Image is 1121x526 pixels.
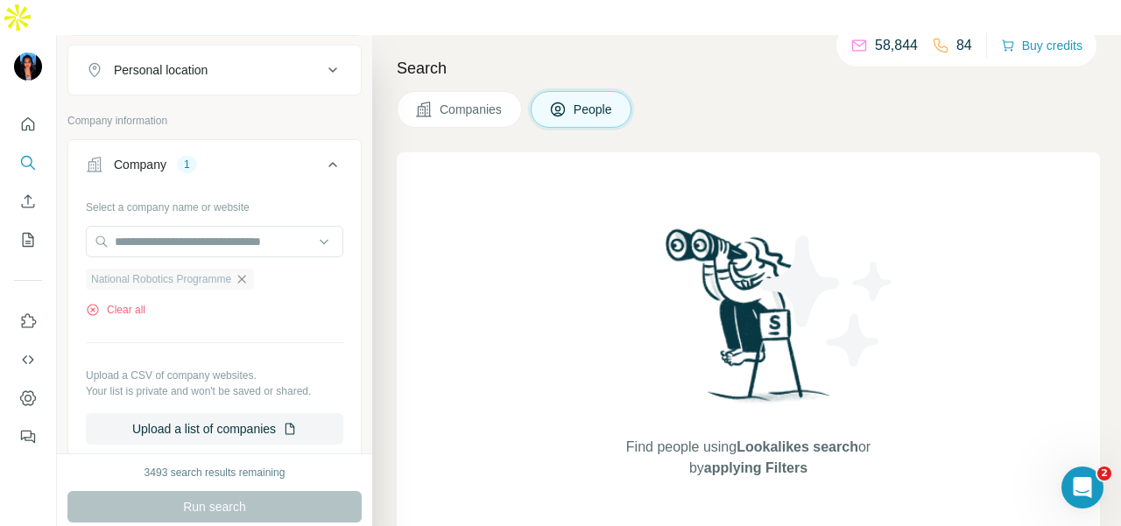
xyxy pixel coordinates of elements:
button: Dashboard [14,382,42,414]
p: Your list is private and won't be saved or shared. [86,383,343,399]
button: My lists [14,224,42,256]
p: Upload a CSV of company websites. [86,368,343,383]
span: 2 [1097,466,1111,480]
div: Company [114,156,166,173]
button: Personal location [68,49,361,91]
p: 84 [956,35,972,56]
span: Companies [440,101,504,118]
button: Company1 [68,144,361,193]
iframe: Intercom live chat [1061,466,1103,508]
span: People [574,101,614,118]
span: Lookalikes search [737,439,858,454]
p: 58,844 [875,35,918,56]
button: Enrich CSV [14,186,42,217]
img: Avatar [14,53,42,81]
button: Search [14,147,42,179]
button: Buy credits [1001,33,1082,58]
div: 1 [177,157,197,172]
div: 3493 search results remaining [145,465,286,480]
p: Company information [67,113,362,129]
button: Use Surfe API [14,344,42,375]
div: Personal location [114,61,208,79]
span: National Robotics Programme [91,271,231,287]
h4: Search [397,56,1100,81]
img: Surfe Illustration - Stars [749,222,906,380]
img: Surfe Illustration - Woman searching with binoculars [658,224,840,419]
button: Upload a list of companies [86,413,343,445]
span: Find people using or by [608,437,888,479]
button: Clear all [86,302,145,318]
button: Feedback [14,421,42,452]
button: Quick start [14,109,42,140]
div: Select a company name or website [86,193,343,215]
span: applying Filters [704,460,807,475]
button: Use Surfe on LinkedIn [14,305,42,337]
